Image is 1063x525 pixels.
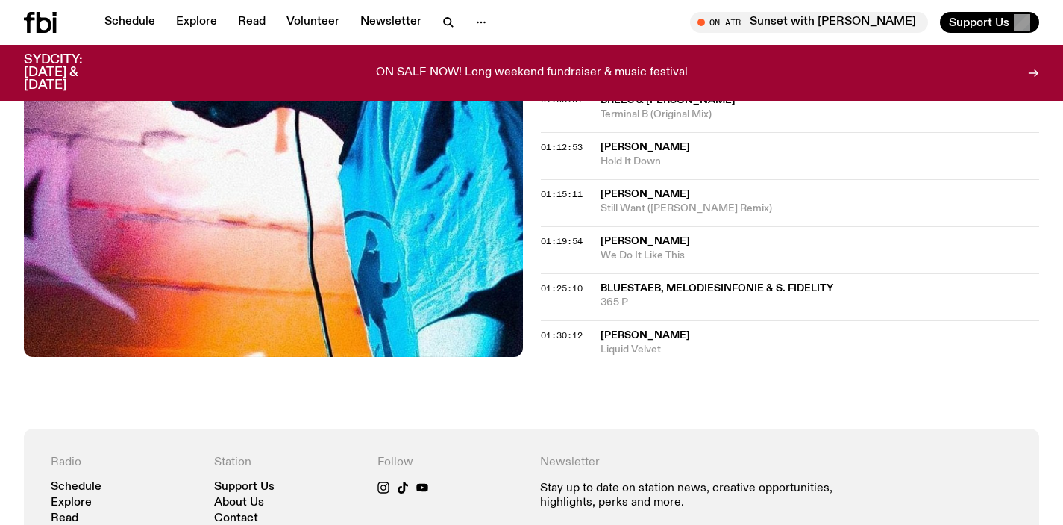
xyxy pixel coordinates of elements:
p: ON SALE NOW! Long weekend fundraiser & music festival [376,66,688,80]
span: We Do It Like This [601,249,1040,263]
button: Support Us [940,12,1039,33]
span: [PERSON_NAME] [601,189,690,199]
span: Bluestaeb, Melodiesinfonie & S. Fidelity [601,283,833,293]
a: Volunteer [277,12,348,33]
a: Read [51,513,78,524]
span: Still Want ([PERSON_NAME] Remix) [601,202,1040,216]
a: Read [229,12,275,33]
p: Stay up to date on station news, creative opportunities, highlights, perks and more. [540,482,849,510]
span: Support Us [949,16,1009,29]
a: Contact [214,513,258,524]
a: Support Us [214,482,275,493]
span: Hold It Down [601,155,1040,169]
span: 365 P [601,296,1040,310]
a: Explore [51,497,92,509]
button: On AirSunset with [PERSON_NAME] [690,12,928,33]
a: Schedule [95,12,164,33]
h4: Station [214,456,360,470]
a: Explore [167,12,226,33]
a: Newsletter [351,12,430,33]
span: 01:15:11 [541,188,583,200]
span: Terminal B (Original Mix) [601,108,1040,122]
h4: Radio [51,456,196,470]
h4: Follow [377,456,523,470]
span: 01:19:54 [541,235,583,247]
span: [PERSON_NAME] [601,330,690,341]
span: [PERSON_NAME] [601,236,690,246]
span: 01:30:12 [541,329,583,341]
a: About Us [214,497,264,509]
span: [PERSON_NAME] [601,142,690,152]
span: 01:12:53 [541,141,583,153]
h3: SYDCITY: [DATE] & [DATE] [24,54,119,92]
a: Schedule [51,482,101,493]
span: 01:25:10 [541,282,583,294]
span: Liquid Velvet [601,343,1040,357]
span: Brees & [PERSON_NAME] [601,95,736,105]
h4: Newsletter [540,456,849,470]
